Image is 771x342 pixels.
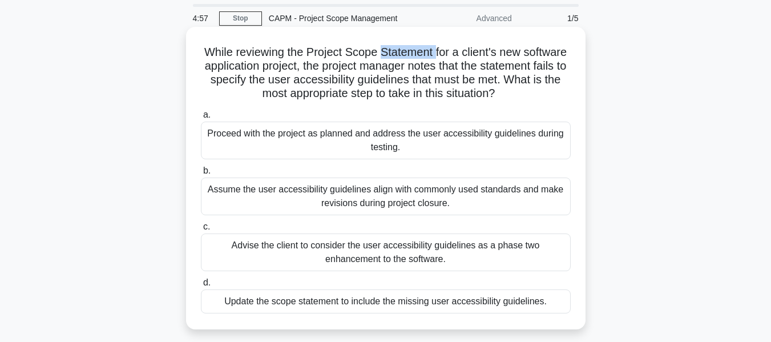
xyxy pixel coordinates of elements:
h5: While reviewing the Project Scope Statement for a client's new software application project, the ... [200,45,572,101]
div: 1/5 [519,7,586,30]
a: Stop [219,11,262,26]
div: Assume the user accessibility guidelines align with commonly used standards and make revisions du... [201,178,571,215]
div: Advise the client to consider the user accessibility guidelines as a phase two enhancement to the... [201,234,571,271]
span: a. [203,110,211,119]
div: Update the scope statement to include the missing user accessibility guidelines. [201,289,571,313]
div: Proceed with the project as planned and address the user accessibility guidelines during testing. [201,122,571,159]
div: Advanced [419,7,519,30]
span: d. [203,277,211,287]
span: b. [203,166,211,175]
div: CAPM - Project Scope Management [262,7,419,30]
div: 4:57 [186,7,219,30]
span: c. [203,222,210,231]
